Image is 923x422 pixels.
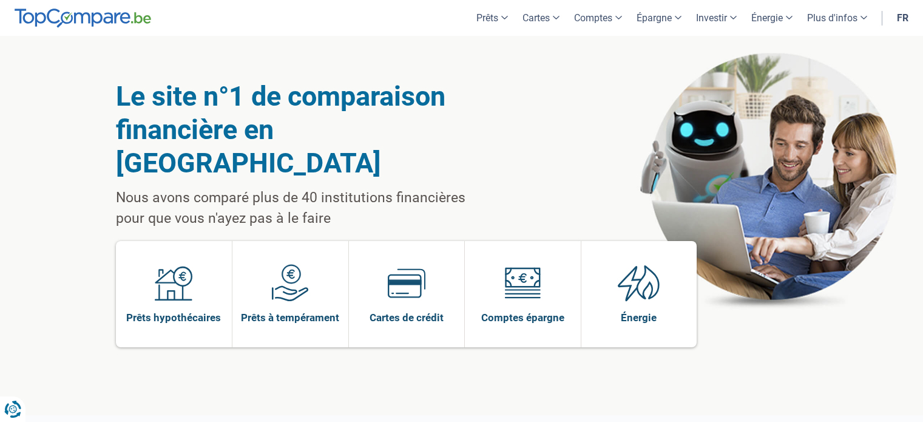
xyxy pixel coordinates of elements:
span: Comptes épargne [481,311,564,324]
h1: Le site n°1 de comparaison financière en [GEOGRAPHIC_DATA] [116,80,496,180]
img: Prêts à tempérament [271,264,309,302]
img: Cartes de crédit [388,264,425,302]
a: Énergie Énergie [581,241,697,347]
a: Prêts à tempérament Prêts à tempérament [232,241,348,347]
a: Prêts hypothécaires Prêts hypothécaires [116,241,232,347]
img: Comptes épargne [504,264,541,302]
span: Cartes de crédit [370,311,444,324]
span: Prêts hypothécaires [126,311,221,324]
img: TopCompare [15,9,151,28]
span: Prêts à tempérament [241,311,339,324]
span: Énergie [621,311,657,324]
img: Prêts hypothécaires [155,264,192,302]
img: Énergie [618,264,660,302]
a: Cartes de crédit Cartes de crédit [349,241,465,347]
a: Comptes épargne Comptes épargne [465,241,581,347]
p: Nous avons comparé plus de 40 institutions financières pour que vous n'ayez pas à le faire [116,188,496,229]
